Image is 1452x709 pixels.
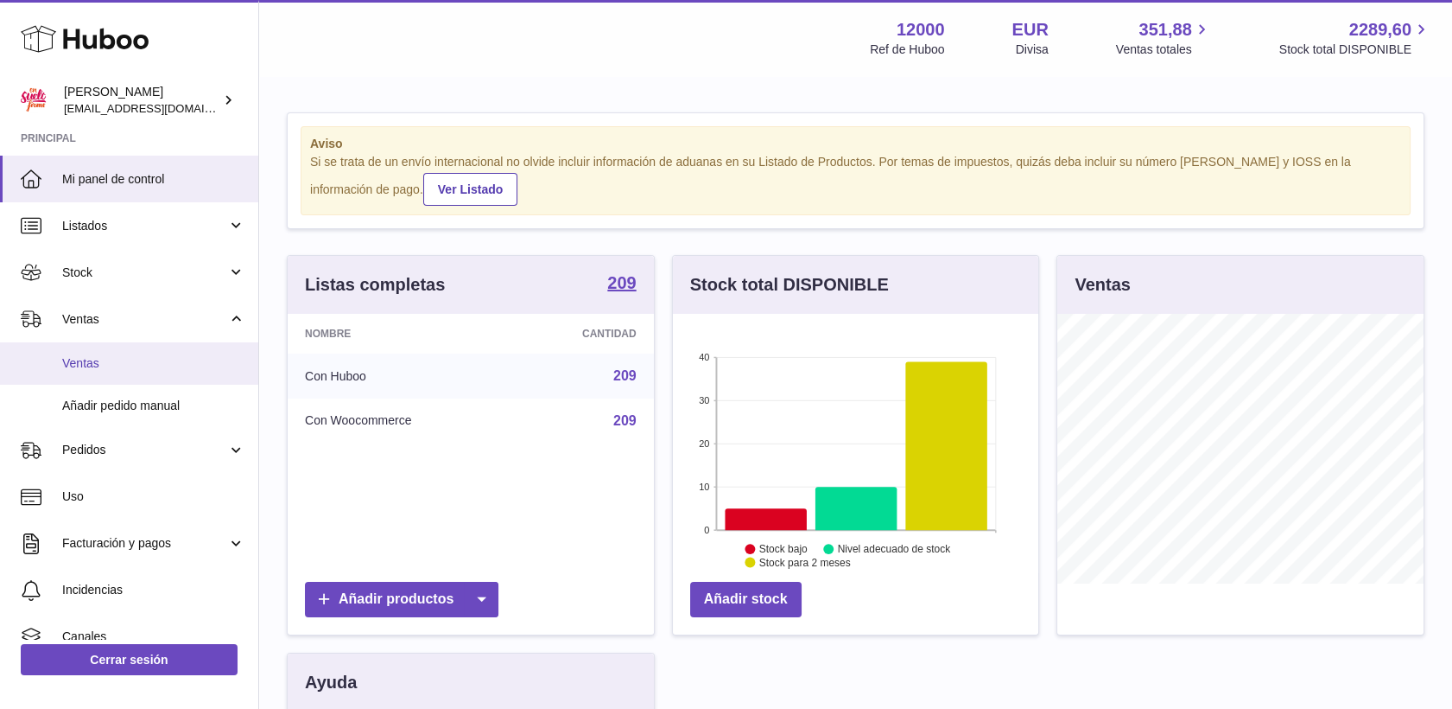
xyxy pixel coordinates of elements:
text: 10 [699,482,709,492]
a: 209 [607,274,636,295]
span: Listados [62,218,227,234]
strong: 12000 [897,18,945,42]
span: Ventas [62,311,227,328]
span: Canales [62,629,245,645]
img: mar@ensuelofirme.com [21,87,47,113]
span: Pedidos [62,442,227,458]
a: Ver Listado [423,173,517,206]
text: 30 [699,395,709,406]
h3: Stock total DISPONIBLE [690,273,889,297]
div: [PERSON_NAME] [64,84,219,117]
strong: EUR [1012,18,1049,42]
span: Stock [62,265,227,281]
text: Stock bajo [759,543,808,555]
strong: Aviso [310,136,1401,152]
a: 351,88 Ventas totales [1116,18,1212,58]
a: 2289,60 Stock total DISPONIBLE [1279,18,1431,58]
a: 209 [613,413,637,428]
text: 20 [699,438,709,449]
h3: Listas completas [305,273,445,297]
text: 0 [704,525,709,535]
td: Con Huboo [288,354,512,399]
span: Facturación y pagos [62,535,227,552]
h3: Ventas [1075,273,1130,297]
span: Añadir pedido manual [62,398,245,414]
strong: 209 [607,274,636,291]
span: Incidencias [62,582,245,598]
span: 2289,60 [1349,18,1411,42]
div: Ref de Huboo [870,42,944,58]
th: Cantidad [512,314,653,354]
text: Stock para 2 meses [759,557,851,569]
span: Ventas [62,355,245,372]
a: Añadir stock [690,582,802,617]
a: Cerrar sesión [21,644,238,675]
td: Con Woocommerce [288,399,512,444]
text: 40 [699,352,709,362]
div: Divisa [1016,42,1049,58]
text: Nivel adecuado de stock [838,543,952,555]
span: Mi panel de control [62,171,245,188]
span: Ventas totales [1116,42,1212,58]
span: Uso [62,489,245,505]
a: 209 [613,368,637,383]
span: 351,88 [1139,18,1192,42]
th: Nombre [288,314,512,354]
h3: Ayuda [305,671,357,694]
div: Si se trata de un envío internacional no olvide incluir información de aduanas en su Listado de P... [310,154,1401,206]
span: Stock total DISPONIBLE [1279,42,1431,58]
a: Añadir productos [305,582,498,617]
span: [EMAIL_ADDRESS][DOMAIN_NAME] [64,101,254,115]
